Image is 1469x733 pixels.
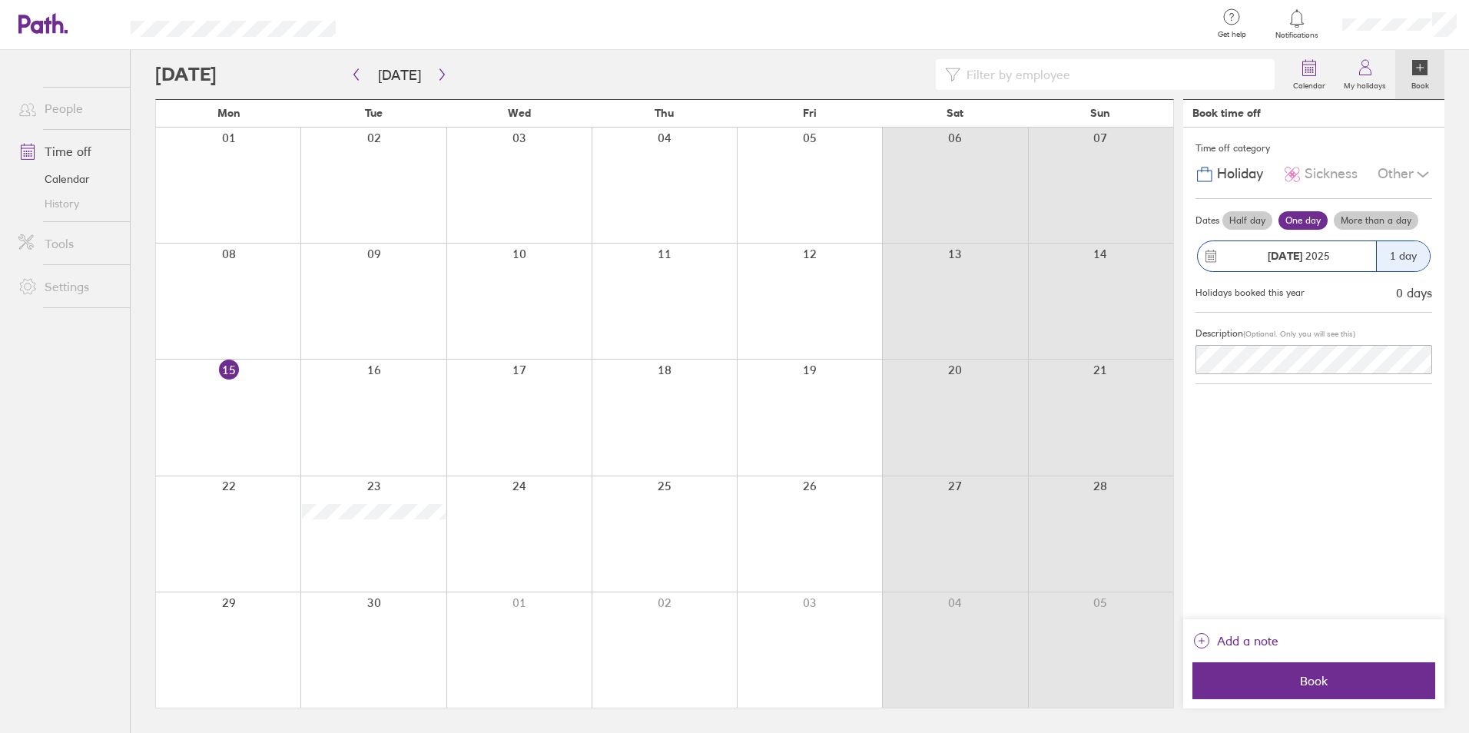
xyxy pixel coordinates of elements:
[1268,249,1302,263] strong: [DATE]
[1192,107,1261,119] div: Book time off
[1195,327,1243,339] span: Description
[1192,662,1435,699] button: Book
[1195,215,1219,226] span: Dates
[1192,629,1278,653] button: Add a note
[217,107,240,119] span: Mon
[1207,30,1257,39] span: Get help
[947,107,963,119] span: Sat
[1272,31,1322,40] span: Notifications
[1284,50,1335,99] a: Calendar
[1272,8,1322,40] a: Notifications
[1334,211,1418,230] label: More than a day
[1090,107,1110,119] span: Sun
[655,107,674,119] span: Thu
[1195,287,1305,298] div: Holidays booked this year
[1402,77,1438,91] label: Book
[803,107,817,119] span: Fri
[6,228,130,259] a: Tools
[1335,50,1395,99] a: My holidays
[1203,674,1424,688] span: Book
[1305,166,1358,182] span: Sickness
[1378,160,1432,189] div: Other
[1278,211,1328,230] label: One day
[508,107,531,119] span: Wed
[6,93,130,124] a: People
[365,107,383,119] span: Tue
[1396,286,1432,300] div: 0 days
[1395,50,1444,99] a: Book
[960,60,1265,89] input: Filter by employee
[6,271,130,302] a: Settings
[1195,233,1432,280] button: [DATE] 20251 day
[6,191,130,216] a: History
[1195,137,1432,160] div: Time off category
[6,136,130,167] a: Time off
[1243,329,1355,339] span: (Optional. Only you will see this)
[1222,211,1272,230] label: Half day
[1284,77,1335,91] label: Calendar
[1217,629,1278,653] span: Add a note
[366,62,433,88] button: [DATE]
[1217,166,1263,182] span: Holiday
[1335,77,1395,91] label: My holidays
[1268,250,1330,262] span: 2025
[6,167,130,191] a: Calendar
[1376,241,1430,271] div: 1 day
